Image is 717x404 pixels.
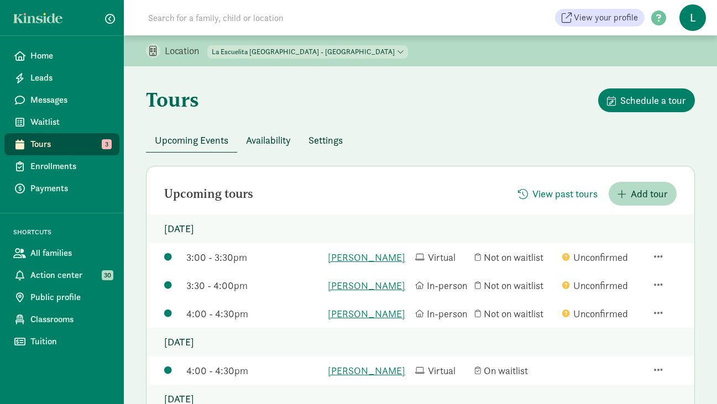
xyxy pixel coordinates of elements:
span: Public profile [30,291,111,304]
div: Unconfirmed [562,306,644,321]
a: Classrooms [4,308,119,330]
button: View past tours [509,182,606,206]
p: [DATE] [146,328,694,356]
span: Availability [246,133,291,148]
span: Messages [30,93,111,107]
a: Messages [4,89,119,111]
input: Search for a family, child or location [142,7,452,29]
button: Settings [300,128,352,152]
h2: Upcoming tours [164,187,253,201]
a: Waitlist [4,111,119,133]
a: Enrollments [4,155,119,177]
div: 4:00 - 4:30pm [186,363,322,378]
div: 4:00 - 4:30pm [186,306,322,321]
div: 3:30 - 4:00pm [186,278,322,293]
span: Upcoming Events [155,133,228,148]
a: Action center 30 [4,264,119,286]
div: Unconfirmed [562,250,644,265]
a: [PERSON_NAME] [328,250,410,265]
a: Leads [4,67,119,89]
span: Tuition [30,335,111,348]
iframe: Chat Widget [662,351,717,404]
a: [PERSON_NAME] [328,363,410,378]
div: In-person [415,278,470,293]
a: [PERSON_NAME] [328,278,410,293]
span: Waitlist [30,116,111,129]
span: Classrooms [30,313,111,326]
p: Location [165,44,207,57]
div: 3:00 - 3:30pm [186,250,322,265]
a: View past tours [509,188,606,201]
span: Leads [30,71,111,85]
div: Virtual [415,250,470,265]
a: [PERSON_NAME] [328,306,410,321]
span: 3 [102,139,112,149]
span: Schedule a tour [620,93,686,108]
span: Enrollments [30,160,111,173]
button: Upcoming Events [146,128,237,152]
div: Not on waitlist [475,250,557,265]
button: Schedule a tour [598,88,695,112]
p: [DATE] [146,214,694,243]
span: Action center [30,269,111,282]
a: View your profile [555,9,645,27]
a: Home [4,45,119,67]
span: Home [30,49,111,62]
span: View your profile [574,11,638,24]
span: 30 [102,270,113,280]
span: Add tour [631,186,668,201]
a: Public profile [4,286,119,308]
div: Virtual [415,363,470,378]
span: Settings [308,133,343,148]
span: View past tours [532,186,598,201]
div: On waitlist [475,363,557,378]
div: In-person [415,306,470,321]
a: Tours 3 [4,133,119,155]
span: Payments [30,182,111,195]
button: Add tour [609,182,677,206]
span: L [679,4,706,31]
div: Not on waitlist [475,278,557,293]
div: Unconfirmed [562,278,644,293]
span: Tours [30,138,111,151]
button: Availability [237,128,300,152]
span: All families [30,246,111,260]
a: Payments [4,177,119,200]
a: All families [4,242,119,264]
h1: Tours [146,88,199,111]
div: Not on waitlist [475,306,557,321]
a: Tuition [4,330,119,353]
